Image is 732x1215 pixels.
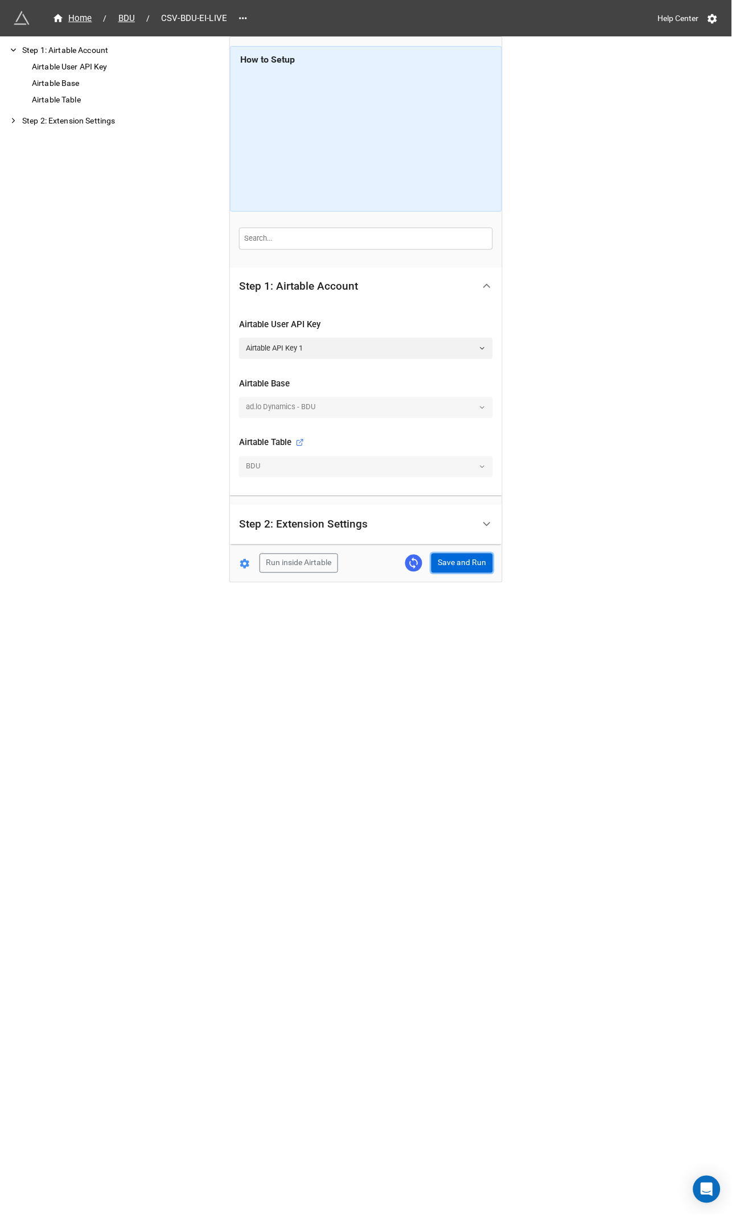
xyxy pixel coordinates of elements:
button: Save and Run [431,554,493,573]
li: / [104,13,107,24]
div: Airtable Base [239,377,493,391]
div: Airtable User API Key [30,61,182,73]
span: BDU [112,12,142,25]
div: Airtable Base [30,77,182,89]
img: miniextensions-icon.73ae0678.png [14,10,30,26]
a: Sync Base Structure [405,555,422,572]
a: BDU [112,11,142,25]
button: Run inside Airtable [260,554,338,573]
div: Airtable Table [239,436,304,450]
div: Step 2: Extension Settings [239,519,368,530]
input: Search... [239,228,493,249]
div: Step 1: Airtable Account [239,281,358,292]
nav: breadcrumb [46,11,234,25]
div: Home [52,12,92,25]
li: / [146,13,150,24]
div: Step 1: Airtable Account [230,304,502,496]
a: Home [46,11,99,25]
div: Step 2: Extension Settings [230,505,502,545]
div: Open Intercom Messenger [693,1176,721,1204]
span: CSV-BDU-EI-LIVE [154,12,234,25]
div: Step 2: Extension Settings [20,115,182,127]
div: Step 1: Airtable Account [230,268,502,304]
iframe: How to Automatically Export CSVs for Airtable Views [241,71,492,202]
a: Airtable API Key 1 [239,338,493,359]
div: Airtable Table [30,94,182,106]
a: Help Center [650,8,707,28]
div: Airtable User API Key [239,318,493,332]
div: Step 1: Airtable Account [20,44,182,56]
b: How to Setup [241,54,295,65]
